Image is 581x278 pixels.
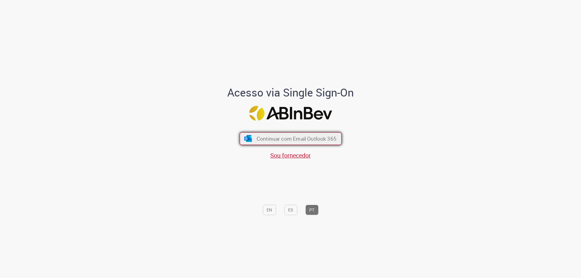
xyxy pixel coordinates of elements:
button: PT [305,205,318,215]
button: EN [263,205,276,215]
h1: Acesso via Single Sign-On [207,87,375,99]
button: ícone Azure/Microsoft 360 Continuar com Email Outlook 365 [240,132,342,145]
a: Sou fornecedor [270,151,311,159]
button: ES [284,205,297,215]
span: Continuar com Email Outlook 365 [256,135,336,142]
img: Logo ABInBev [249,106,332,121]
img: ícone Azure/Microsoft 360 [244,135,252,142]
